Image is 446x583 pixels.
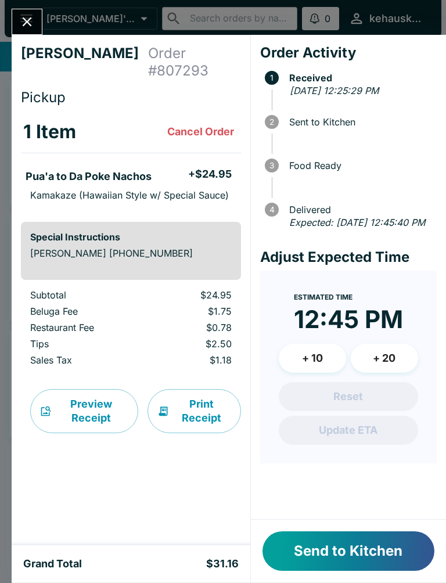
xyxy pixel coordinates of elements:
[30,247,232,259] p: [PERSON_NAME] [PHONE_NUMBER]
[30,305,135,317] p: Beluga Fee
[283,204,437,215] span: Delivered
[26,170,152,183] h5: Pua'a to Da Poke Nachos
[283,117,437,127] span: Sent to Kitchen
[30,389,138,433] button: Preview Receipt
[21,89,66,106] span: Pickup
[260,44,437,62] h4: Order Activity
[294,304,403,334] time: 12:45 PM
[279,344,346,373] button: + 10
[23,120,76,143] h3: 1 Item
[269,117,274,127] text: 2
[294,293,353,301] span: Estimated Time
[262,531,434,571] button: Send to Kitchen
[30,289,135,301] p: Subtotal
[21,111,241,213] table: orders table
[30,189,229,201] p: Kamakaze (Hawaiian Style w/ Special Sauce)
[148,389,241,433] button: Print Receipt
[283,160,437,171] span: Food Ready
[269,161,274,170] text: 3
[30,354,135,366] p: Sales Tax
[289,217,425,228] em: Expected: [DATE] 12:45:40 PM
[206,557,239,571] h5: $31.16
[148,45,241,80] h4: Order # 807293
[154,289,231,301] p: $24.95
[30,338,135,350] p: Tips
[188,167,232,181] h5: + $24.95
[290,85,379,96] em: [DATE] 12:25:29 PM
[12,9,42,34] button: Close
[30,231,232,243] h6: Special Instructions
[351,344,418,373] button: + 20
[154,354,231,366] p: $1.18
[154,322,231,333] p: $0.78
[163,120,239,143] button: Cancel Order
[260,249,437,266] h4: Adjust Expected Time
[270,73,274,82] text: 1
[21,289,241,370] table: orders table
[283,73,437,83] span: Received
[154,305,231,317] p: $1.75
[154,338,231,350] p: $2.50
[30,322,135,333] p: Restaurant Fee
[21,45,148,80] h4: [PERSON_NAME]
[23,557,82,571] h5: Grand Total
[269,205,274,214] text: 4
